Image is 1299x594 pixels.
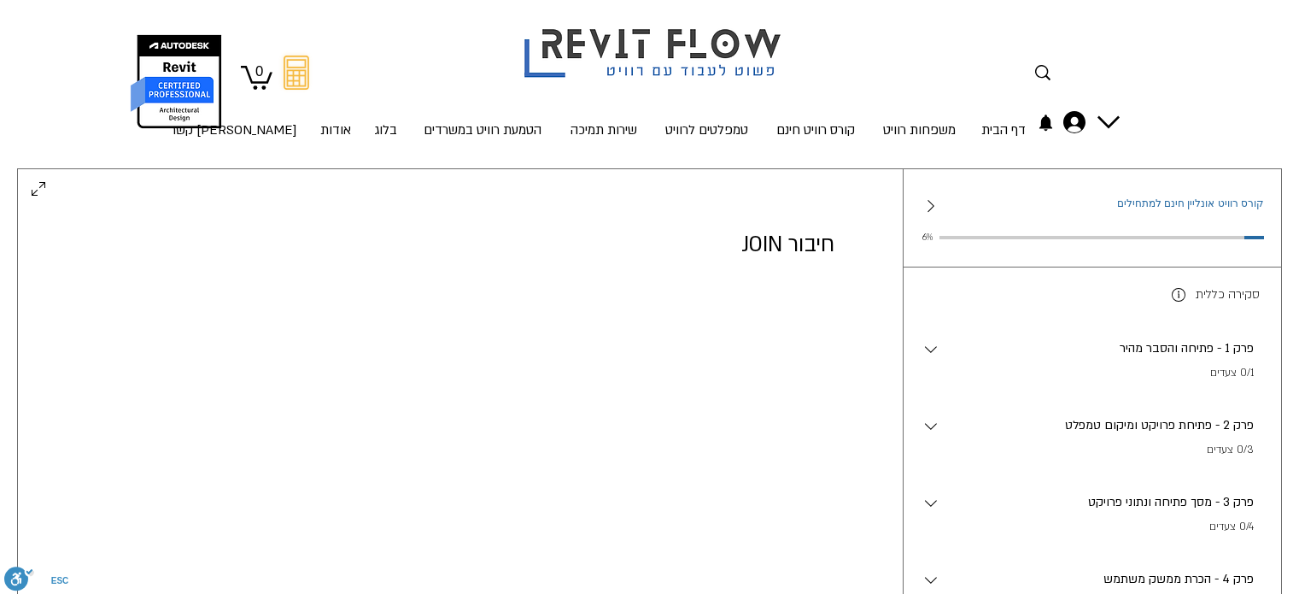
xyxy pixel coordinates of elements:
div: החשבון של ליאל אליאסיאן [1057,106,1102,138]
p: [PERSON_NAME] קשר [163,106,303,154]
button: פרק 3 - מסך פתיחה ונתוני פרויקט.0/4 צעדים [921,493,1264,536]
a: הטמעת רוויט במשרדים [409,105,557,139]
a: [PERSON_NAME] קשר [238,105,308,139]
a: התראות [1037,114,1055,132]
button: סקירה כללית [1168,285,1264,305]
nav: אתר [228,105,1039,139]
p: פרק 1 - פתיחה והסבר מהיר [941,339,1254,358]
a: טמפלטים לרוויט [652,105,762,139]
a: משפחות רוויט [870,105,969,139]
a: עגלה עם 0 פריטים [241,63,272,90]
p: משפחות רוויט [876,106,963,154]
p: דף הבית [974,106,1033,154]
svg: מחשבון מעבר מאוטוקאד לרוויט [284,56,309,90]
img: autodesk certified professional in revit for architectural design יונתן אלדד [129,34,224,129]
h3: JOIN חיבור [86,228,834,262]
p: 0/4 צעדים [941,519,1254,536]
p: קורס רוויט חינם [769,106,862,154]
p: אודות [313,106,358,154]
button: פרק 1 - פתיחה והסבר מהיר.0/1 צעדים [921,339,1264,382]
p: 0/3 צעדים [941,442,1254,459]
button: פרק 2 - פתיחת פרויקט ומיקום טמפלט.0/3 צעדים [921,416,1264,459]
a: אודות [308,105,363,139]
img: Revit flow logo פשוט לעבוד עם רוויט [507,3,803,82]
p: טמפלטים לרוויט [658,106,755,154]
p: בלוג [367,106,404,154]
p: שירות תמיכה [564,106,644,154]
p: פרק 3 - מסך פתיחה ונתוני פרויקט [941,493,1254,512]
a: קורס רוויט חינם [762,105,870,139]
div: Participant Progress [922,236,1264,239]
text: 0 [255,63,263,79]
button: Enter Fullscreen Mode [28,179,49,203]
span: 6% [922,231,933,245]
p: הטמעת רוויט במשרדים [417,106,548,154]
p: 0/1 צעדים [941,365,1254,382]
p: פרק 2 - פתיחת פרויקט ומיקום טמפלט [941,416,1254,435]
p: פרק 4 - הכרת ממשק משתמש [941,570,1254,589]
button: Collapse sidebar [921,196,941,216]
a: דף הבית [969,105,1039,139]
h1: קורס רוויט אונליין חינם למתחילים [951,197,1264,210]
a: שירות תמיכה [557,105,652,139]
a: בלוג [363,105,409,139]
p: סקירה כללית [1196,285,1264,304]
